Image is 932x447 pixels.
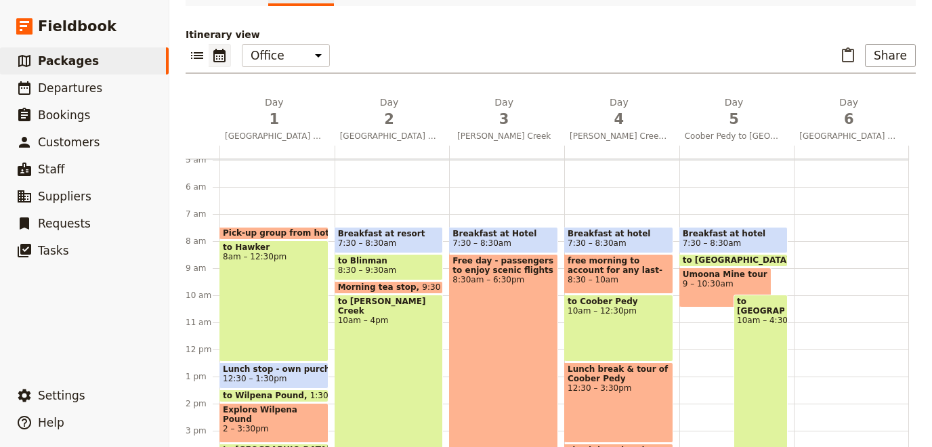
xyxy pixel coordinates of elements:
[223,391,310,400] span: to Wilpena Pound
[338,316,440,325] span: 10am – 4pm
[865,44,916,67] button: Share
[219,362,329,389] div: Lunch stop - own purchase12:30 – 1:30pm
[737,316,784,325] span: 10am – 4:30pm
[219,227,329,240] div: Pick-up group from hotel
[186,28,916,41] p: Itinerary view
[452,229,555,238] span: Breakfast at Hotel
[186,154,219,165] div: 5 am
[338,297,440,316] span: to [PERSON_NAME] Creek
[570,95,669,129] h2: Day
[338,282,423,292] span: Morning tea stop
[335,281,444,294] div: Morning tea stop9:30 – 10am
[679,227,788,253] div: Breakfast at hotel7:30 – 8:30am
[452,238,511,248] span: 7:30 – 8:30am
[568,275,670,284] span: 8:30 – 10am
[38,416,64,429] span: Help
[568,256,670,275] span: free morning to account for any last-minute scenic flights.
[794,131,904,142] span: [GEOGRAPHIC_DATA] to [GEOGRAPHIC_DATA] via [GEOGRAPHIC_DATA]
[683,255,796,265] span: to [GEOGRAPHIC_DATA]
[223,364,325,374] span: Lunch stop - own purchase
[38,135,100,149] span: Customers
[209,44,231,67] button: Calendar view
[186,371,219,382] div: 1 pm
[223,424,325,433] span: 2 – 3:30pm
[338,229,440,238] span: Breakfast at resort
[454,109,553,129] span: 3
[568,364,670,383] span: Lunch break & tour of Coober Pedy
[799,109,898,129] span: 6
[564,254,673,294] div: free morning to account for any last-minute scenic flights.8:30 – 10am
[570,109,669,129] span: 4
[219,131,329,142] span: [GEOGRAPHIC_DATA] to Ikara Flinders Ranges
[683,270,769,279] span: Umoona Mine tour
[564,295,673,362] div: to Coober Pedy10am – 12:30pm
[683,238,742,248] span: 7:30 – 8:30am
[38,389,85,402] span: Settings
[422,282,473,292] span: 9:30 – 10am
[219,389,329,402] div: to Wilpena Pound1:30 – 2pm
[186,344,219,355] div: 12 pm
[186,317,219,328] div: 11 am
[223,252,325,261] span: 8am – 12:30pm
[335,227,444,253] div: Breakfast at resort7:30 – 8:30am
[449,131,559,142] span: [PERSON_NAME] Creek
[449,95,564,146] button: Day3[PERSON_NAME] Creek
[38,54,99,68] span: Packages
[836,44,860,67] button: Paste itinerary item
[794,95,909,146] button: Day6[GEOGRAPHIC_DATA] to [GEOGRAPHIC_DATA] via [GEOGRAPHIC_DATA]
[38,16,116,37] span: Fieldbook
[679,131,789,142] span: Coober Pedy to [GEOGRAPHIC_DATA]
[223,374,287,383] span: 12:30 – 1:30pm
[338,265,397,275] span: 8:30 – 9:30am
[338,238,397,248] span: 7:30 – 8:30am
[685,109,784,129] span: 5
[683,279,769,289] span: 9 – 10:30am
[38,81,102,95] span: Departures
[38,217,91,230] span: Requests
[340,95,439,129] h2: Day
[568,238,627,248] span: 7:30 – 8:30am
[219,240,329,362] div: to Hawker8am – 12:30pm
[568,306,670,316] span: 10am – 12:30pm
[38,244,69,257] span: Tasks
[679,95,795,146] button: Day5Coober Pedy to [GEOGRAPHIC_DATA]
[219,403,329,443] div: Explore Wilpena Pound2 – 3:30pm
[335,131,444,142] span: [GEOGRAPHIC_DATA] to [PERSON_NAME][GEOGRAPHIC_DATA] via the [GEOGRAPHIC_DATA] Track
[186,263,219,274] div: 9 am
[310,391,356,400] span: 1:30 – 2pm
[223,228,343,238] span: Pick-up group from hotel
[568,383,670,393] span: 12:30 – 3:30pm
[219,95,335,146] button: Day1[GEOGRAPHIC_DATA] to Ikara Flinders Ranges
[799,95,898,129] h2: Day
[186,182,219,192] div: 6 am
[340,109,439,129] span: 2
[186,209,219,219] div: 7 am
[452,256,555,275] span: Free day - passengers to enjoy scenic flights
[335,254,444,280] div: to Blinman8:30 – 9:30am
[186,236,219,247] div: 8 am
[685,95,784,129] h2: Day
[38,163,65,176] span: Staff
[186,44,209,67] button: List view
[737,297,784,316] span: to [GEOGRAPHIC_DATA]
[564,131,674,142] span: [PERSON_NAME] Creek to [PERSON_NAME]
[38,190,91,203] span: Suppliers
[568,297,670,306] span: to Coober Pedy
[186,425,219,436] div: 3 pm
[683,229,785,238] span: Breakfast at hotel
[186,290,219,301] div: 10 am
[338,256,440,265] span: to Blinman
[564,362,673,443] div: Lunch break & tour of Coober Pedy12:30 – 3:30pm
[225,109,324,129] span: 1
[454,95,553,129] h2: Day
[223,242,325,252] span: to Hawker
[335,95,450,146] button: Day2[GEOGRAPHIC_DATA] to [PERSON_NAME][GEOGRAPHIC_DATA] via the [GEOGRAPHIC_DATA] Track
[38,108,90,122] span: Bookings
[223,405,325,424] span: Explore Wilpena Pound
[679,254,788,267] div: to [GEOGRAPHIC_DATA]
[225,95,324,129] h2: Day
[564,227,673,253] div: Breakfast at hotel7:30 – 8:30am
[679,268,772,307] div: Umoona Mine tour9 – 10:30am
[452,275,555,284] span: 8:30am – 6:30pm
[564,95,679,146] button: Day4[PERSON_NAME] Creek to [PERSON_NAME]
